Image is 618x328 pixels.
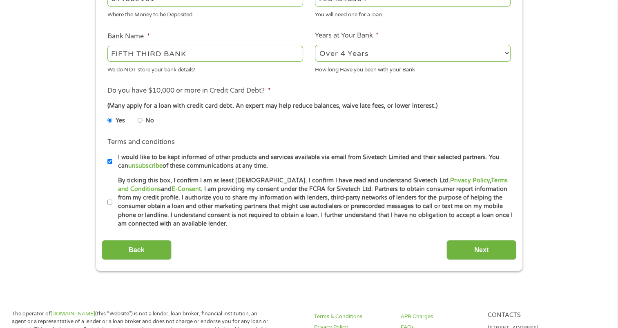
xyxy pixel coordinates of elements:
[172,186,201,193] a: E-Consent
[315,63,511,74] div: How long Have you been with your Bank
[107,32,149,41] label: Bank Name
[450,177,489,184] a: Privacy Policy
[314,313,391,321] a: Terms & Conditions
[112,176,513,228] label: By ticking this box, I confirm I am at least [DEMOGRAPHIC_DATA]. I confirm I have read and unders...
[116,116,125,125] label: Yes
[145,116,154,125] label: No
[488,312,564,319] h4: Contacts
[107,8,303,19] div: Where the Money to be Deposited
[401,313,477,321] a: APR Charges
[118,177,507,193] a: Terms and Conditions
[446,240,516,260] input: Next
[107,63,303,74] div: We do NOT store your bank details!
[102,240,172,260] input: Back
[315,31,379,40] label: Years at Your Bank
[107,138,175,146] label: Terms and conditions
[51,310,95,317] a: [DOMAIN_NAME]
[315,8,511,19] div: You will need one for a loan.
[112,153,513,171] label: I would like to be kept informed of other products and services available via email from Sivetech...
[107,102,510,111] div: (Many apply for a loan with credit card debt. An expert may help reduce balances, waive late fees...
[107,86,270,95] label: Do you have $10,000 or more in Credit Card Debt?
[128,162,163,169] a: unsubscribe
